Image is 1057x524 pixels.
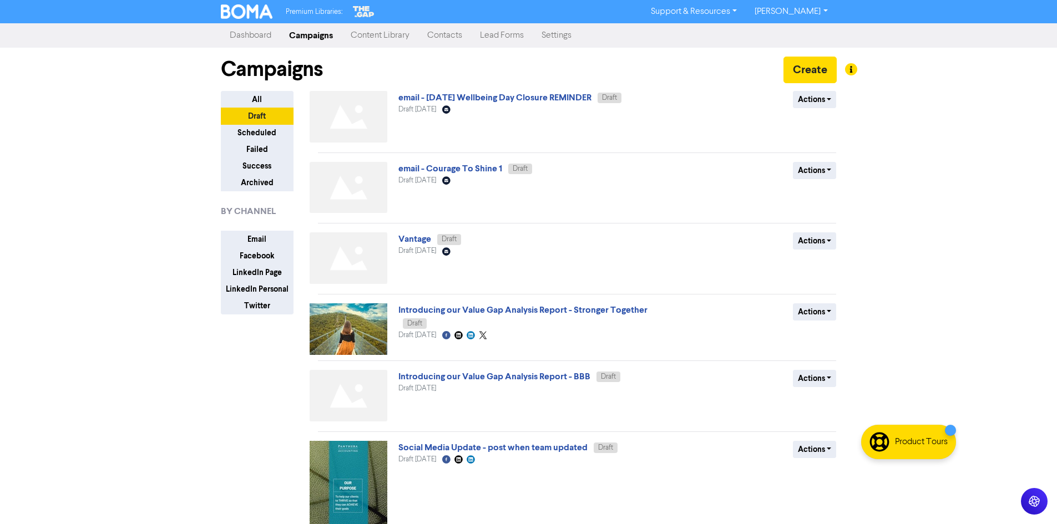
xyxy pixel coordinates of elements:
button: Actions [793,162,837,179]
button: Facebook [221,247,294,264]
a: [PERSON_NAME] [746,3,836,21]
button: Actions [793,232,837,250]
button: Failed [221,141,294,158]
span: Draft [513,165,528,172]
img: BOMA Logo [221,4,273,19]
span: BY CHANNEL [221,205,276,218]
a: email - Courage To Shine 1 [398,163,502,174]
button: Twitter [221,297,294,314]
img: Not found [310,232,387,284]
span: Draft [407,320,422,327]
button: Success [221,157,294,175]
h1: Campaigns [221,57,323,82]
span: Draft [598,444,613,451]
button: Email [221,231,294,248]
a: Introducing our Value Gap Analysis Report - Stronger Together [398,304,648,316]
span: Draft [442,236,457,243]
button: Archived [221,174,294,191]
button: All [221,91,294,108]
a: email - [DATE] Wellbeing Day Closure REMINDER [398,92,591,103]
button: Actions [793,370,837,387]
a: Content Library [342,24,418,47]
button: Create [783,57,837,83]
button: Actions [793,303,837,320]
img: The Gap [351,4,376,19]
span: Premium Libraries: [286,8,342,16]
a: Campaigns [280,24,342,47]
iframe: Chat Widget [1002,471,1057,524]
a: Support & Resources [642,3,746,21]
a: Lead Forms [471,24,533,47]
button: Scheduled [221,124,294,141]
span: Draft [DATE] [398,106,436,113]
button: Actions [793,441,837,458]
span: Draft [DATE] [398,247,436,255]
img: image_1711634246471.jpg [310,303,387,355]
a: Settings [533,24,580,47]
span: Draft [DATE] [398,456,436,463]
a: Vantage [398,233,431,245]
img: Not found [310,370,387,421]
button: LinkedIn Page [221,264,294,281]
a: Social Media Update - post when team updated [398,442,588,453]
a: Contacts [418,24,471,47]
span: Draft [DATE] [398,177,436,184]
span: Draft [602,94,617,101]
span: Draft [601,373,616,380]
img: Not found [310,91,387,143]
a: Introducing our Value Gap Analysis Report - BBB [398,371,590,382]
button: LinkedIn Personal [221,281,294,298]
button: Actions [793,91,837,108]
button: Draft [221,108,294,125]
span: Draft [DATE] [398,385,436,392]
a: Dashboard [221,24,280,47]
span: Draft [DATE] [398,332,436,339]
img: Not found [310,162,387,213]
